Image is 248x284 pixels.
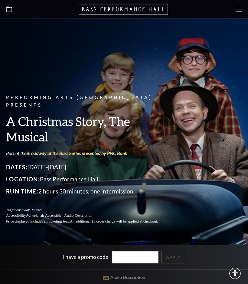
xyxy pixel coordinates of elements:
p: [DATE]-[DATE] [6,162,172,172]
a: Broadway at the Bass Series presented by PNC Bank [26,150,127,156]
p: Bass Performance Hall [6,174,172,184]
h3: A Christmas Story, The Musical [6,114,172,144]
p: Accessibility: [6,213,172,219]
span: Broadway, Musical [14,208,44,212]
span: Run Time: [6,188,38,195]
span: Dates: [6,163,28,170]
p: Performing Arts [GEOGRAPHIC_DATA] Presents [6,94,172,109]
span: Location: [6,176,40,183]
label: I have a promo code [63,253,108,260]
p: Price displayed includes all ticketing fees. [6,219,172,224]
span: An additional $5 order charge will be applied at checkout. [70,219,158,223]
p: Part of the [6,150,172,157]
span: Wheelchair Accessible , Audio Description [27,213,92,218]
p: Tags: [6,207,172,213]
p: 2 hours 30 minutes, one intermission [6,187,172,196]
